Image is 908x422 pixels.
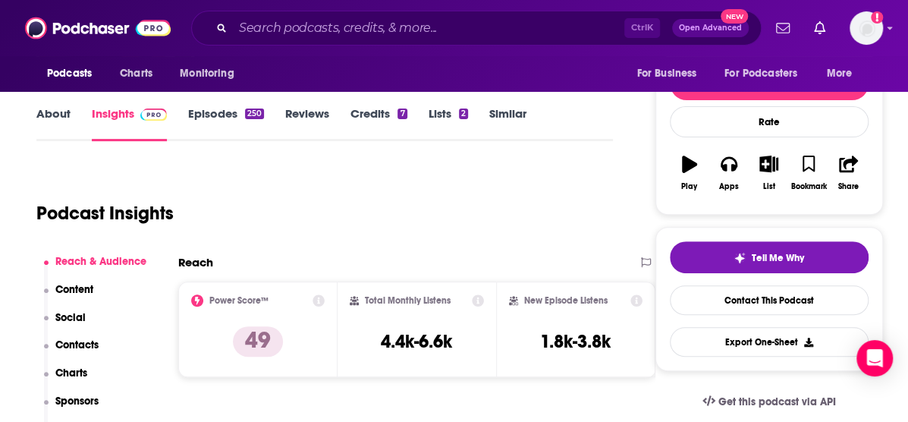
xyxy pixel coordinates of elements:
button: Share [828,146,868,200]
a: InsightsPodchaser Pro [92,106,167,141]
button: Content [44,283,94,311]
h3: 1.8k-3.8k [540,330,611,353]
div: List [763,182,775,191]
button: Bookmark [789,146,828,200]
img: Podchaser Pro [140,109,167,121]
div: Share [838,182,859,191]
span: Tell Me Why [752,252,804,264]
button: open menu [626,59,715,88]
button: Social [44,311,86,339]
button: Charts [44,367,88,395]
a: About [36,106,71,141]
span: For Podcasters [724,63,797,84]
div: Play [681,182,697,191]
div: 2 [459,109,468,119]
a: Get this podcast via API [690,383,848,420]
button: open menu [715,59,819,88]
p: Content [55,283,93,296]
svg: Add a profile image [871,11,883,24]
h2: Reach [178,255,213,269]
p: Sponsors [55,395,99,408]
h2: Total Monthly Listens [365,295,451,306]
h3: 4.4k-6.6k [381,330,452,353]
p: Contacts [55,339,99,351]
button: List [749,146,788,200]
span: New [721,9,748,24]
img: tell me why sparkle [734,252,746,264]
a: Similar [489,106,526,141]
a: Reviews [285,106,329,141]
button: Open AdvancedNew [672,19,749,37]
button: Apps [709,146,749,200]
a: Charts [110,59,162,88]
img: User Profile [850,11,883,45]
p: 49 [233,326,283,357]
button: Reach & Audience [44,255,147,283]
div: Bookmark [790,182,826,191]
span: Podcasts [47,63,92,84]
span: Open Advanced [679,24,742,32]
img: Podchaser - Follow, Share and Rate Podcasts [25,14,171,43]
button: open menu [36,59,112,88]
h1: Podcast Insights [36,202,174,225]
a: Show notifications dropdown [770,15,796,41]
button: Play [670,146,709,200]
button: Show profile menu [850,11,883,45]
a: Lists2 [429,106,468,141]
a: Show notifications dropdown [808,15,831,41]
div: Apps [719,182,739,191]
a: Contact This Podcast [670,285,869,315]
span: Monitoring [180,63,234,84]
div: Open Intercom Messenger [856,340,893,376]
span: Ctrl K [624,18,660,38]
div: 7 [397,109,407,119]
p: Charts [55,367,87,379]
span: Get this podcast via API [718,395,835,408]
div: 250 [245,109,264,119]
p: Reach & Audience [55,255,146,268]
a: Credits7 [350,106,407,141]
span: Charts [120,63,152,84]
h2: Power Score™ [209,295,269,306]
button: Export One-Sheet [670,327,869,357]
input: Search podcasts, credits, & more... [233,16,624,40]
button: Contacts [44,339,99,367]
span: Logged in as jessicalaino [850,11,883,45]
button: tell me why sparkleTell Me Why [670,241,869,273]
div: Search podcasts, credits, & more... [191,11,762,46]
button: open menu [816,59,872,88]
span: More [827,63,853,84]
span: For Business [636,63,696,84]
p: Social [55,311,86,324]
button: open menu [169,59,253,88]
div: Rate [670,106,869,137]
a: Episodes250 [188,106,264,141]
h2: New Episode Listens [524,295,608,306]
